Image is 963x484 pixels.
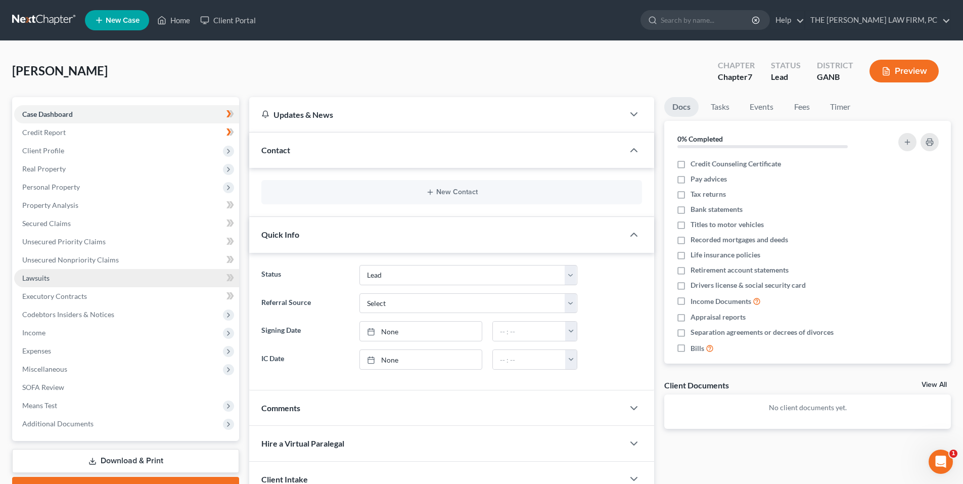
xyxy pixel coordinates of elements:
[661,11,753,29] input: Search by name...
[672,403,943,413] p: No client documents yet.
[22,383,64,391] span: SOFA Review
[22,219,71,228] span: Secured Claims
[718,71,755,83] div: Chapter
[691,280,806,290] span: Drivers license & social security card
[22,292,87,300] span: Executory Contracts
[261,230,299,239] span: Quick Info
[718,60,755,71] div: Chapter
[14,251,239,269] a: Unsecured Nonpriority Claims
[691,174,727,184] span: Pay advices
[949,450,957,458] span: 1
[22,255,119,264] span: Unsecured Nonpriority Claims
[22,146,64,155] span: Client Profile
[14,196,239,214] a: Property Analysis
[22,274,50,282] span: Lawsuits
[14,105,239,123] a: Case Dashboard
[14,378,239,397] a: SOFA Review
[22,201,78,209] span: Property Analysis
[786,97,818,117] a: Fees
[360,350,482,369] a: None
[269,188,634,196] button: New Contact
[12,449,239,473] a: Download & Print
[771,71,801,83] div: Lead
[817,60,853,71] div: District
[691,343,704,354] span: Bills
[22,401,57,410] span: Means Test
[14,123,239,142] a: Credit Report
[677,135,723,143] strong: 0% Completed
[493,322,566,341] input: -- : --
[14,233,239,251] a: Unsecured Priority Claims
[12,63,108,78] span: [PERSON_NAME]
[691,250,760,260] span: Life insurance policies
[929,450,953,474] iframe: Intercom live chat
[360,322,482,341] a: None
[261,109,612,120] div: Updates & News
[691,219,764,230] span: Titles to motor vehicles
[691,189,726,199] span: Tax returns
[22,419,94,428] span: Additional Documents
[922,381,947,388] a: View All
[261,474,308,484] span: Client Intake
[817,71,853,83] div: GANB
[22,183,80,191] span: Personal Property
[256,349,354,370] label: IC Date
[703,97,738,117] a: Tasks
[14,287,239,305] a: Executory Contracts
[691,327,834,337] span: Separation agreements or decrees of divorces
[22,346,51,355] span: Expenses
[691,159,781,169] span: Credit Counseling Certificate
[256,293,354,314] label: Referral Source
[106,17,140,24] span: New Case
[256,321,354,341] label: Signing Date
[493,350,566,369] input: -- : --
[691,235,788,245] span: Recorded mortgages and deeds
[152,11,195,29] a: Home
[22,164,66,173] span: Real Property
[261,438,344,448] span: Hire a Virtual Paralegal
[261,403,300,413] span: Comments
[14,269,239,287] a: Lawsuits
[256,265,354,285] label: Status
[771,60,801,71] div: Status
[664,97,699,117] a: Docs
[22,310,114,319] span: Codebtors Insiders & Notices
[822,97,858,117] a: Timer
[691,296,751,306] span: Income Documents
[869,60,939,82] button: Preview
[261,145,290,155] span: Contact
[691,265,789,275] span: Retirement account statements
[14,214,239,233] a: Secured Claims
[22,128,66,137] span: Credit Report
[22,110,73,118] span: Case Dashboard
[195,11,261,29] a: Client Portal
[691,312,746,322] span: Appraisal reports
[22,365,67,373] span: Miscellaneous
[22,328,45,337] span: Income
[770,11,804,29] a: Help
[748,72,752,81] span: 7
[742,97,782,117] a: Events
[691,204,743,214] span: Bank statements
[664,380,729,390] div: Client Documents
[805,11,950,29] a: THE [PERSON_NAME] LAW FIRM, PC
[22,237,106,246] span: Unsecured Priority Claims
